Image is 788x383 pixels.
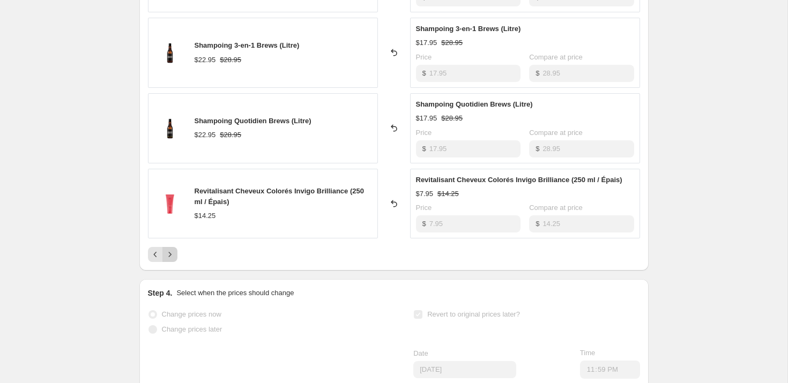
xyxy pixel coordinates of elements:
[413,361,516,378] input: 8/18/2025
[416,37,437,48] div: $17.95
[195,130,216,140] div: $22.95
[536,220,539,228] span: $
[416,53,432,61] span: Price
[536,145,539,153] span: $
[427,310,520,318] span: Revert to original prices later?
[148,247,177,262] nav: Pagination
[220,130,241,140] strike: $28.95
[154,36,186,69] img: shampoing-3-en-1-brews-redken-300-ml-41023169036509_80x.png
[422,145,426,153] span: $
[536,69,539,77] span: $
[529,204,583,212] span: Compare at price
[416,113,437,124] div: $17.95
[148,247,163,262] button: Previous
[162,325,222,333] span: Change prices later
[195,211,216,221] div: $14.25
[422,69,426,77] span: $
[416,129,432,137] span: Price
[195,187,364,206] span: Revitalisant Cheveux Colorés Invigo Brilliance (250 ml / Épais)
[529,53,583,61] span: Compare at price
[441,37,463,48] strike: $28.95
[422,220,426,228] span: $
[416,189,434,199] div: $7.95
[441,113,463,124] strike: $28.95
[220,55,241,65] strike: $28.95
[176,288,294,298] p: Select when the prices should change
[195,117,311,125] span: Shampoing Quotidien Brews (Litre)
[154,112,186,144] img: shampoing-quotidien-brews-redken-300-ml-41023054708957_80x.png
[413,349,428,357] span: Date
[148,288,173,298] h2: Step 4.
[162,247,177,262] button: Next
[416,176,622,184] span: Revitalisant Cheveux Colorés Invigo Brilliance (250 ml / Épais)
[529,129,583,137] span: Compare at price
[195,41,300,49] span: Shampoing 3-en-1 Brews (Litre)
[416,204,432,212] span: Price
[416,25,521,33] span: Shampoing 3-en-1 Brews (Litre)
[580,349,595,357] span: Time
[416,100,533,108] span: Shampoing Quotidien Brews (Litre)
[162,310,221,318] span: Change prices now
[580,361,640,379] input: 12:00
[154,187,186,220] img: revitalisant-cheveux-colores-invigo-brilliance-wella-250-ml-normaux-40471180902621_80x.png
[195,55,216,65] div: $22.95
[437,189,459,199] strike: $14.25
